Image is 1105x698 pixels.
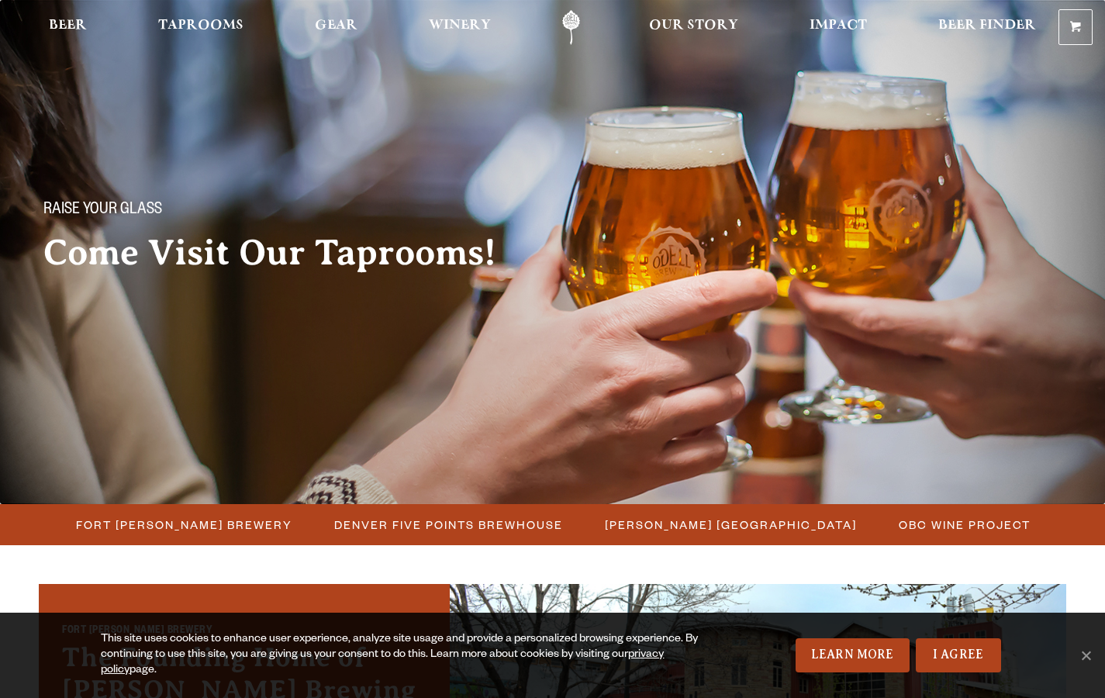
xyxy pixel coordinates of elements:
a: Odell Home [542,10,600,45]
a: [PERSON_NAME] [GEOGRAPHIC_DATA] [596,513,865,536]
span: Beer [49,19,87,32]
a: Beer Finder [928,10,1046,45]
span: Taprooms [158,19,243,32]
a: Learn More [796,638,910,672]
span: [PERSON_NAME] [GEOGRAPHIC_DATA] [605,513,857,536]
span: No [1078,648,1093,663]
span: Denver Five Points Brewhouse [334,513,563,536]
span: Raise your glass [43,201,162,221]
h2: Come Visit Our Taprooms! [43,233,527,272]
a: Beer [39,10,97,45]
div: This site uses cookies to enhance user experience, analyze site usage and provide a personalized ... [101,632,717,679]
span: Fort [PERSON_NAME] Brewery [76,513,292,536]
span: OBC Wine Project [899,513,1031,536]
a: Impact [799,10,877,45]
a: I Agree [916,638,1001,672]
a: Winery [419,10,501,45]
span: Beer Finder [938,19,1036,32]
a: Gear [305,10,368,45]
a: Fort [PERSON_NAME] Brewery [67,513,300,536]
span: Impact [810,19,867,32]
span: Our Story [649,19,738,32]
a: Taprooms [148,10,254,45]
a: Denver Five Points Brewhouse [325,513,571,536]
span: Gear [315,19,357,32]
a: Our Story [639,10,748,45]
span: Winery [429,19,491,32]
a: OBC Wine Project [889,513,1038,536]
